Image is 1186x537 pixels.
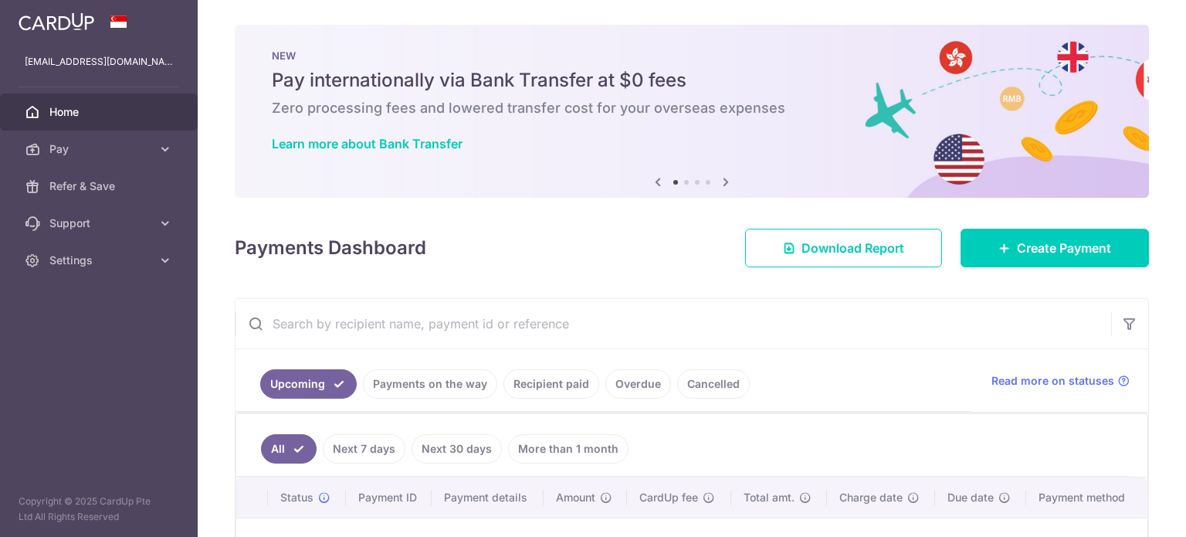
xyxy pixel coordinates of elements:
a: Cancelled [677,369,750,399]
a: Create Payment [961,229,1149,267]
span: Refer & Save [49,178,151,194]
h5: Pay internationally via Bank Transfer at $0 fees [272,68,1112,93]
h4: Payments Dashboard [235,234,426,262]
span: Charge date [839,490,903,505]
a: Next 7 days [323,434,405,464]
a: Learn more about Bank Transfer [272,136,463,151]
input: Search by recipient name, payment id or reference [236,299,1111,348]
span: Settings [49,253,151,268]
a: Recipient paid [503,369,599,399]
span: Due date [947,490,994,505]
a: All [261,434,317,464]
th: Payment ID [346,478,432,518]
a: More than 1 month [508,434,629,464]
span: Amount [556,490,595,505]
h6: Zero processing fees and lowered transfer cost for your overseas expenses [272,99,1112,117]
p: NEW [272,49,1112,62]
span: Read more on statuses [991,373,1114,389]
th: Payment method [1026,478,1147,518]
span: Home [49,104,151,120]
span: Total amt. [744,490,795,505]
span: CardUp fee [639,490,698,505]
a: Upcoming [260,369,357,399]
a: Download Report [745,229,942,267]
a: Read more on statuses [991,373,1130,389]
p: [EMAIL_ADDRESS][DOMAIN_NAME] [25,54,173,70]
span: Create Payment [1017,239,1111,257]
span: Status [280,490,313,505]
a: Payments on the way [363,369,497,399]
th: Payment details [432,478,544,518]
a: Next 30 days [412,434,502,464]
span: Support [49,216,151,231]
a: Overdue [605,369,671,399]
span: Pay [49,141,151,157]
img: Bank transfer banner [235,25,1149,198]
span: Download Report [801,239,904,257]
img: CardUp [19,12,94,31]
